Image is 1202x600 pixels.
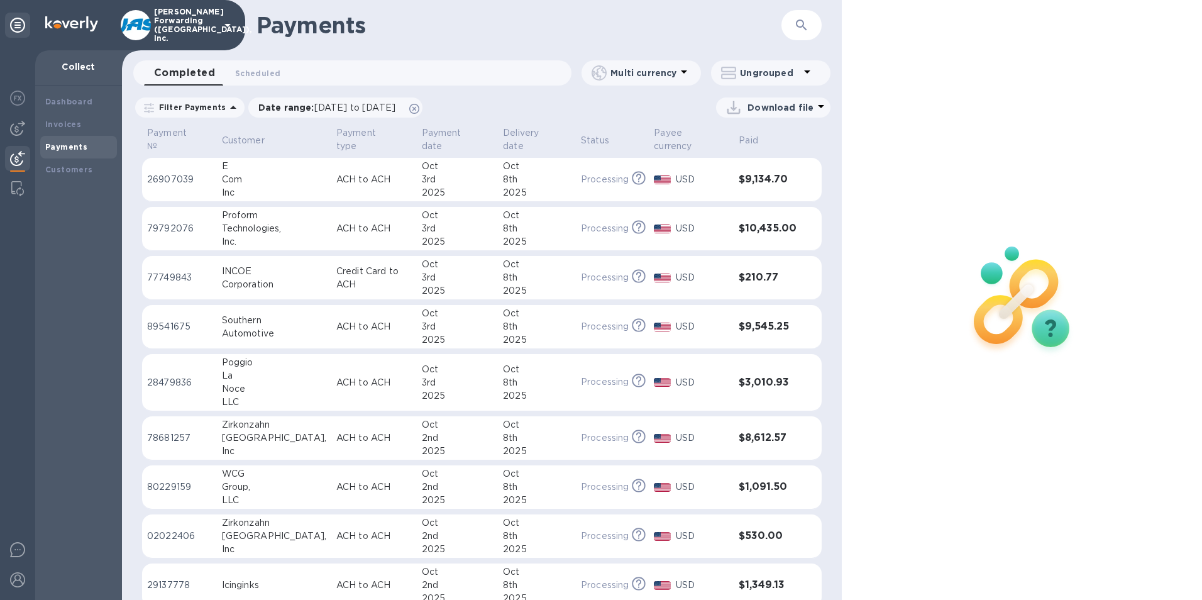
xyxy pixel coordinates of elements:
[654,126,712,153] p: Payee currency
[336,222,412,235] p: ACH to ACH
[581,481,629,494] p: Processing
[336,579,412,592] p: ACH to ACH
[336,431,412,445] p: ACH to ACH
[676,271,729,284] p: USD
[45,165,93,174] b: Customers
[739,223,797,235] h3: $10,435.00
[503,173,571,186] div: 8th
[154,102,226,113] p: Filter Payments
[503,284,571,297] div: 2025
[739,377,797,389] h3: $3,010.93
[147,320,212,333] p: 89541675
[422,284,493,297] div: 2025
[503,186,571,199] div: 2025
[503,126,554,153] p: Delivery date
[503,516,571,530] div: Oct
[676,481,729,494] p: USD
[422,431,493,445] div: 2nd
[654,532,671,541] img: USD
[336,173,412,186] p: ACH to ACH
[222,327,326,340] div: Automotive
[654,483,671,492] img: USD
[422,543,493,556] div: 2025
[45,119,81,129] b: Invoices
[422,389,493,403] div: 2025
[654,175,671,184] img: USD
[739,272,797,284] h3: $210.77
[154,8,217,43] p: [PERSON_NAME] Forwarding ([GEOGRAPHIC_DATA]), Inc.
[654,126,729,153] span: Payee currency
[503,271,571,284] div: 8th
[147,126,212,153] span: Payment №
[610,67,676,79] p: Multi currency
[676,376,729,389] p: USD
[45,142,87,152] b: Payments
[422,530,493,543] div: 2nd
[503,418,571,431] div: Oct
[222,396,326,409] div: LLC
[422,186,493,199] div: 2025
[222,445,326,458] div: Inc
[222,186,326,199] div: Inc
[503,235,571,248] div: 2025
[422,320,493,333] div: 3rd
[336,530,412,543] p: ACH to ACH
[581,134,609,147] p: Status
[739,432,797,444] h3: $8,612.57
[422,258,493,271] div: Oct
[222,382,326,396] div: Noce
[222,314,326,327] div: Southern
[503,481,571,494] div: 8th
[503,494,571,507] div: 2025
[422,271,493,284] div: 3rd
[739,481,797,493] h3: $1,091.50
[45,97,93,106] b: Dashboard
[503,222,571,235] div: 8th
[503,431,571,445] div: 8th
[422,467,493,481] div: Oct
[222,369,326,382] div: La
[422,565,493,579] div: Oct
[222,265,326,278] div: INCOE
[222,209,326,222] div: Proform
[739,134,758,147] p: Paid
[422,481,493,494] div: 2nd
[336,320,412,333] p: ACH to ACH
[222,173,326,186] div: Com
[503,307,571,320] div: Oct
[222,134,281,147] span: Customer
[222,235,326,248] div: Inc.
[739,579,797,591] h3: $1,349.13
[581,320,629,333] p: Processing
[422,579,493,592] div: 2nd
[422,418,493,431] div: Oct
[581,173,629,186] p: Processing
[654,378,671,387] img: USD
[336,126,395,153] p: Payment type
[503,467,571,481] div: Oct
[422,235,493,248] div: 2025
[422,160,493,173] div: Oct
[222,134,265,147] p: Customer
[503,333,571,347] div: 2025
[654,323,671,331] img: USD
[314,103,395,113] span: [DATE] to [DATE]
[503,126,571,153] span: Delivery date
[422,173,493,186] div: 3rd
[747,101,813,114] p: Download file
[503,209,571,222] div: Oct
[581,271,629,284] p: Processing
[503,363,571,376] div: Oct
[256,12,781,38] h1: Payments
[222,431,326,445] div: [GEOGRAPHIC_DATA],
[503,543,571,556] div: 2025
[503,579,571,592] div: 8th
[147,376,212,389] p: 28479836
[654,225,671,233] img: USD
[222,467,326,481] div: WCG
[503,445,571,458] div: 2025
[336,481,412,494] p: ACH to ACH
[422,516,493,530] div: Oct
[676,530,729,543] p: USD
[581,579,629,592] p: Processing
